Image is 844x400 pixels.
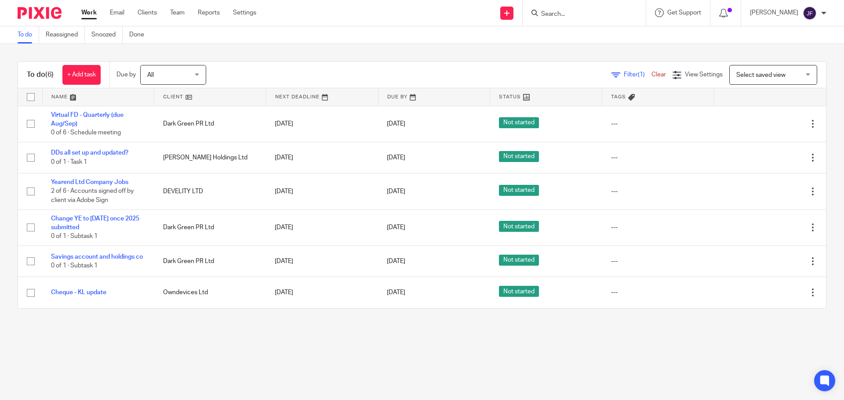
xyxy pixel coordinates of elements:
span: [DATE] [387,121,405,127]
p: Due by [116,70,136,79]
a: Snoozed [91,26,123,43]
img: Pixie [18,7,62,19]
p: [PERSON_NAME] [750,8,798,17]
span: Not started [499,286,539,297]
a: Reassigned [46,26,85,43]
span: 0 of 1 · Task 1 [51,159,87,165]
a: Work [81,8,97,17]
a: Savings account and holdings co [51,254,143,260]
span: 0 of 1 · Subtask 1 [51,233,98,239]
span: View Settings [685,72,723,78]
a: Email [110,8,124,17]
img: svg%3E [803,6,817,20]
span: (6) [45,71,54,78]
td: [DATE] [266,277,378,308]
td: [DATE] [266,106,378,142]
span: Tags [611,94,626,99]
td: Dark Green PR Ltd [154,106,266,142]
span: Filter [624,72,651,78]
div: --- [611,257,706,266]
td: [DATE] [266,173,378,209]
a: Clients [138,8,157,17]
a: Virtual FD - Quarterly (due Aug/Sep) [51,112,124,127]
h1: To do [27,70,54,79]
span: Not started [499,221,539,232]
td: Owndevices Ltd [154,277,266,308]
div: --- [611,119,706,128]
div: --- [611,187,706,196]
span: 0 of 1 · Subtask 1 [51,263,98,269]
a: Team [170,8,185,17]
a: Done [129,26,151,43]
td: [PERSON_NAME] Holdings Ltd [154,142,266,173]
span: Select saved view [736,72,786,78]
td: [DATE] [266,142,378,173]
td: Dark Green PR Ltd [154,245,266,277]
a: To do [18,26,39,43]
td: [DATE] [266,245,378,277]
div: --- [611,153,706,162]
td: [DATE] [266,209,378,245]
a: Clear [651,72,666,78]
a: Change YE to [DATE] once 2025 submitted [51,216,139,231]
a: + Add task [62,65,101,85]
span: All [147,72,154,78]
td: DEVELITY LTD [154,173,266,209]
span: 0 of 6 · Schedule meeting [51,130,121,136]
div: --- [611,288,706,297]
a: Reports [198,8,220,17]
span: 2 of 6 · Accounts signed off by client via Adobe Sign [51,188,134,204]
a: DDs all set up and updated? [51,150,128,156]
div: --- [611,223,706,232]
span: Not started [499,117,539,128]
span: Not started [499,151,539,162]
span: Not started [499,185,539,196]
span: [DATE] [387,155,405,161]
span: (1) [638,72,645,78]
span: [DATE] [387,188,405,195]
span: Get Support [667,10,701,16]
span: [DATE] [387,289,405,295]
td: Dark Green PR Ltd [154,209,266,245]
a: Yearend Ltd Company Jobs [51,179,128,185]
span: [DATE] [387,258,405,264]
span: [DATE] [387,224,405,231]
a: Settings [233,8,256,17]
a: Cheque - KL update [51,289,106,295]
input: Search [540,11,619,18]
span: Not started [499,255,539,266]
